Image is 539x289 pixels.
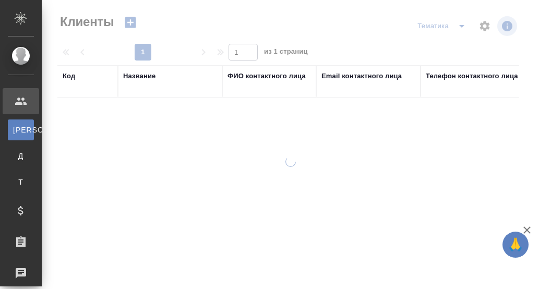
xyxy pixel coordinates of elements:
[8,172,34,192] a: Т
[8,146,34,166] a: Д
[63,71,75,81] div: Код
[426,71,518,81] div: Телефон контактного лица
[321,71,402,81] div: Email контактного лица
[13,125,29,135] span: [PERSON_NAME]
[13,151,29,161] span: Д
[13,177,29,187] span: Т
[123,71,155,81] div: Название
[227,71,306,81] div: ФИО контактного лица
[507,234,524,256] span: 🙏
[8,119,34,140] a: [PERSON_NAME]
[502,232,529,258] button: 🙏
